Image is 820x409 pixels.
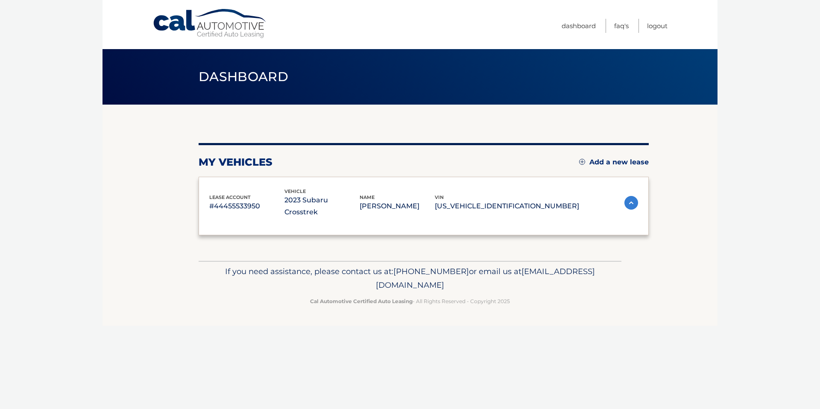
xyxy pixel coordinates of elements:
strong: Cal Automotive Certified Auto Leasing [310,298,413,304]
img: add.svg [579,159,585,165]
span: vin [435,194,444,200]
p: 2023 Subaru Crosstrek [284,194,360,218]
a: Logout [647,19,668,33]
p: #44455533950 [209,200,284,212]
a: Add a new lease [579,158,649,167]
span: vehicle [284,188,306,194]
p: If you need assistance, please contact us at: or email us at [204,265,616,292]
span: Dashboard [199,69,288,85]
span: [PHONE_NUMBER] [393,266,469,276]
a: Cal Automotive [152,9,268,39]
h2: my vehicles [199,156,272,169]
span: lease account [209,194,251,200]
span: [EMAIL_ADDRESS][DOMAIN_NAME] [376,266,595,290]
span: name [360,194,375,200]
p: - All Rights Reserved - Copyright 2025 [204,297,616,306]
p: [US_VEHICLE_IDENTIFICATION_NUMBER] [435,200,579,212]
p: [PERSON_NAME] [360,200,435,212]
a: FAQ's [614,19,629,33]
a: Dashboard [562,19,596,33]
img: accordion-active.svg [624,196,638,210]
